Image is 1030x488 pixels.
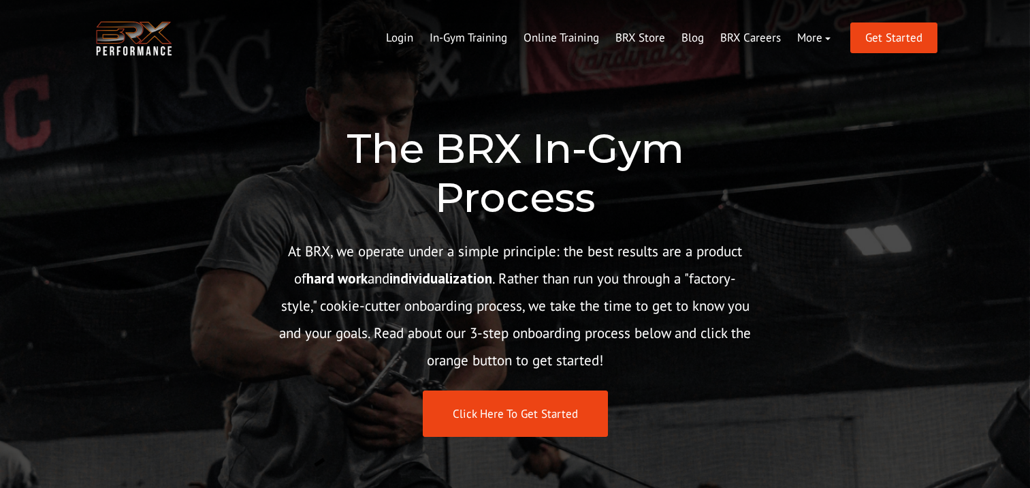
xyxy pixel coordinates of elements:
[607,22,673,55] a: BRX Store
[306,269,368,288] strong: hard work
[712,22,789,55] a: BRX Careers
[673,22,712,55] a: Blog
[378,22,421,55] a: Login
[279,242,751,369] span: At BRX, we operate under a simple principle: the best results are a product of and . Rather than ...
[93,18,175,59] img: BRX Transparent Logo-2
[347,123,684,222] span: The BRX In-Gym Process
[850,22,937,53] a: Get Started
[789,22,839,55] a: More
[421,22,515,55] a: In-Gym Training
[378,22,839,55] div: Navigation Menu
[423,391,608,438] a: Click Here To Get Started
[389,269,492,288] strong: individualization
[515,22,607,55] a: Online Training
